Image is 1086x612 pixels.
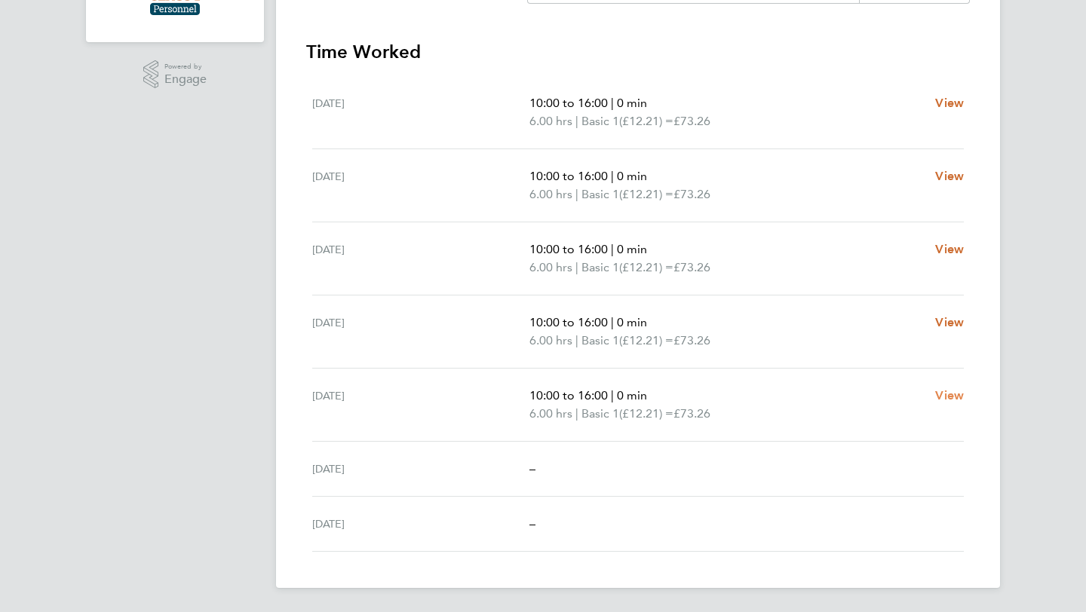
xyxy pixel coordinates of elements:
[312,167,529,203] div: [DATE]
[312,515,529,533] div: [DATE]
[617,388,647,402] span: 0 min
[673,260,710,274] span: £73.26
[164,73,207,86] span: Engage
[935,94,964,112] a: View
[619,187,673,201] span: (£12.21) =
[617,242,647,256] span: 0 min
[529,96,608,110] span: 10:00 to 16:00
[143,60,207,89] a: Powered byEngage
[312,94,529,130] div: [DATE]
[935,314,964,332] a: View
[611,242,614,256] span: |
[935,388,964,402] span: View
[619,406,673,421] span: (£12.21) =
[935,96,964,110] span: View
[529,315,608,329] span: 10:00 to 16:00
[529,388,608,402] span: 10:00 to 16:00
[935,169,964,183] span: View
[581,259,619,277] span: Basic 1
[581,405,619,423] span: Basic 1
[529,461,535,476] span: –
[529,114,572,128] span: 6.00 hrs
[306,40,970,64] h3: Time Worked
[619,114,673,128] span: (£12.21) =
[619,260,673,274] span: (£12.21) =
[617,169,647,183] span: 0 min
[529,187,572,201] span: 6.00 hrs
[575,406,578,421] span: |
[529,242,608,256] span: 10:00 to 16:00
[935,387,964,405] a: View
[529,333,572,347] span: 6.00 hrs
[619,333,673,347] span: (£12.21) =
[312,314,529,350] div: [DATE]
[935,242,964,256] span: View
[529,169,608,183] span: 10:00 to 16:00
[164,60,207,73] span: Powered by
[673,114,710,128] span: £73.26
[673,333,710,347] span: £73.26
[529,516,535,531] span: –
[529,406,572,421] span: 6.00 hrs
[617,96,647,110] span: 0 min
[575,260,578,274] span: |
[673,187,710,201] span: £73.26
[575,114,578,128] span: |
[575,187,578,201] span: |
[581,332,619,350] span: Basic 1
[611,96,614,110] span: |
[529,260,572,274] span: 6.00 hrs
[935,167,964,185] a: View
[312,460,529,478] div: [DATE]
[312,240,529,277] div: [DATE]
[611,315,614,329] span: |
[581,185,619,203] span: Basic 1
[581,112,619,130] span: Basic 1
[575,333,578,347] span: |
[673,406,710,421] span: £73.26
[935,240,964,259] a: View
[312,387,529,423] div: [DATE]
[617,315,647,329] span: 0 min
[935,315,964,329] span: View
[611,388,614,402] span: |
[611,169,614,183] span: |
